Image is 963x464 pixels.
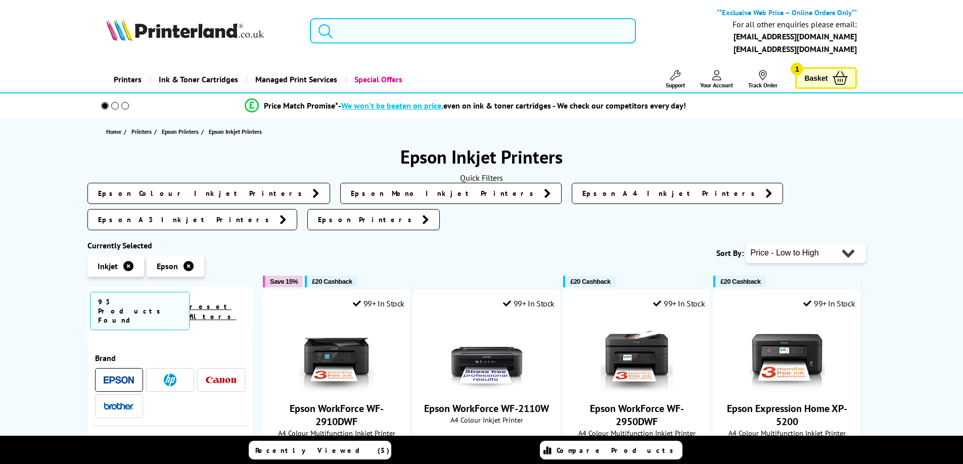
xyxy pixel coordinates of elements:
[82,97,849,115] li: modal_Promise
[90,292,190,330] span: 93 Products Found
[700,70,733,89] a: Your Account
[791,63,803,75] span: 1
[312,278,352,285] span: £20 Cashback
[733,31,857,41] a: [EMAIL_ADDRESS][DOMAIN_NAME]
[340,183,562,204] a: Epson Mono Inkjet Printers
[87,240,253,250] div: Currently Selected
[255,446,390,455] span: Recently Viewed (5)
[307,209,440,230] a: Epson Printers
[563,276,615,287] button: £20 Cashback
[149,67,246,92] a: Ink & Toner Cartridges
[338,100,686,111] div: - even on ink & toner cartridges - We check our competitors every day!
[106,67,149,92] a: Printers
[666,81,685,89] span: Support
[572,183,783,204] a: Epson A4 Inkjet Printers
[717,8,857,17] b: **Exclusive Web Price – Online Orders Only**
[305,276,357,287] button: £20 Cashback
[719,428,855,438] span: A4 Colour Multifunction Inkjet Printer
[264,100,338,111] span: Price Match Promise*
[599,384,675,394] a: Epson WorkForce WF-2950DWF
[720,278,760,285] span: £20 Cashback
[162,126,199,137] span: Epson Printers
[157,261,178,271] span: Epson
[449,384,525,394] a: Epson WorkForce WF-2110W
[569,428,705,438] span: A4 Colour Multifunction Inkjet Printer
[449,316,525,392] img: Epson WorkForce WF-2110W
[795,67,857,89] a: Basket 1
[653,298,705,308] div: 99+ In Stock
[98,215,274,225] span: Epson A3 Inkjet Printers
[106,19,264,41] img: Printerland Logo
[599,316,675,392] img: Epson WorkForce WF-2950DWF
[700,81,733,89] span: Your Account
[98,261,118,271] span: Inkjet
[732,20,857,29] div: For all other enquiries please email:
[341,100,443,111] span: We won’t be beaten on price,
[804,71,828,85] span: Basket
[87,145,876,169] h1: Epson Inkjet Printers
[87,209,297,230] a: Epson A3 Inkjet Printers
[345,67,410,92] a: Special Offers
[353,298,404,308] div: 99+ In Stock
[557,446,679,455] span: Compare Products
[590,402,684,428] a: Epson WorkForce WF-2950DWF
[733,44,857,54] a: [EMAIL_ADDRESS][DOMAIN_NAME]
[299,316,375,392] img: Epson WorkForce WF-2910DWF
[270,278,298,285] span: Save 15%
[106,126,124,137] a: Home
[164,374,176,386] img: HP
[95,353,246,363] span: Brand
[727,402,847,428] a: Epson Expression Home XP-5200
[87,173,876,183] div: Quick Filters
[318,215,417,225] span: Epson Printers
[249,441,391,459] a: Recently Viewed (5)
[749,316,825,392] img: Epson Expression Home XP-5200
[290,402,384,428] a: Epson WorkForce WF-2910DWF
[87,183,330,204] a: Epson Colour Inkjet Printers
[713,276,765,287] button: £20 Cashback
[432,435,460,448] span: £53.32
[104,402,134,409] img: Brother
[351,188,539,198] span: Epson Mono Inkjet Printers
[424,402,549,415] a: Epson WorkForce WF-2110W
[155,374,185,386] a: HP
[716,248,744,258] span: Sort By:
[104,376,134,384] img: Epson
[246,67,345,92] a: Managed Print Services
[803,298,855,308] div: 99+ In Stock
[206,374,236,386] a: Canon
[162,126,201,137] a: Epson Printers
[98,188,307,198] span: Epson Colour Inkjet Printers
[131,126,154,137] a: Printers
[582,188,760,198] span: Epson A4 Inkjet Printers
[106,19,298,43] a: Printerland Logo
[104,374,134,386] a: Epson
[159,67,238,92] span: Ink & Toner Cartridges
[206,377,236,383] img: Canon
[131,126,152,137] span: Printers
[104,400,134,413] a: Brother
[503,298,555,308] div: 99+ In Stock
[299,384,375,394] a: Epson WorkForce WF-2910DWF
[570,278,610,285] span: £20 Cashback
[749,384,825,394] a: Epson Expression Home XP-5200
[419,415,555,425] span: A4 Colour Inkjet Printer
[263,276,303,287] button: Save 15%
[190,302,237,321] a: reset filters
[540,441,682,459] a: Compare Products
[666,70,685,89] a: Support
[268,428,404,438] span: A4 Colour Multifunction Inkjet Printer
[209,128,262,135] span: Epson Inkjet Printers
[748,70,777,89] a: Track Order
